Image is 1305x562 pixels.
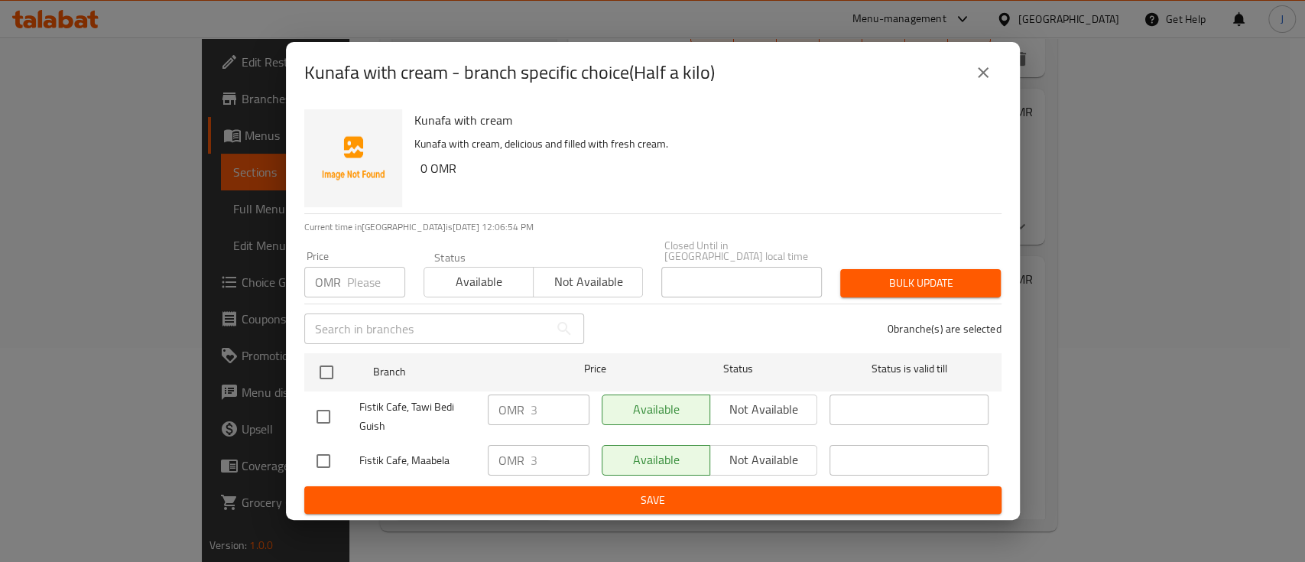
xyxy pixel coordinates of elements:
[373,362,532,382] span: Branch
[315,273,341,291] p: OMR
[852,274,988,293] span: Bulk update
[359,451,476,470] span: Fistik Cafe, Maabela
[304,109,402,207] img: Kunafa with cream
[540,271,637,293] span: Not available
[840,269,1001,297] button: Bulk update
[829,359,988,378] span: Status is valid till
[317,491,989,510] span: Save
[304,486,1001,515] button: Save
[658,359,817,378] span: Status
[347,267,405,297] input: Please enter price
[498,451,524,469] p: OMR
[544,359,646,378] span: Price
[420,158,989,179] h6: 0 OMR
[888,321,1001,336] p: 0 branche(s) are selected
[533,267,643,297] button: Not available
[414,109,989,131] h6: Kunafa with cream
[531,395,589,425] input: Please enter price
[424,267,534,297] button: Available
[414,135,989,154] p: Kunafa with cream, delicious and filled with fresh cream.
[304,313,549,344] input: Search in branches
[430,271,528,293] span: Available
[304,220,1001,234] p: Current time in [GEOGRAPHIC_DATA] is [DATE] 12:06:54 PM
[531,445,589,476] input: Please enter price
[359,398,476,436] span: Fistik Cafe, Tawi Bedi Guish
[965,54,1001,91] button: close
[304,60,715,85] h2: Kunafa with cream - branch specific choice(Half a kilo)
[498,401,524,419] p: OMR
